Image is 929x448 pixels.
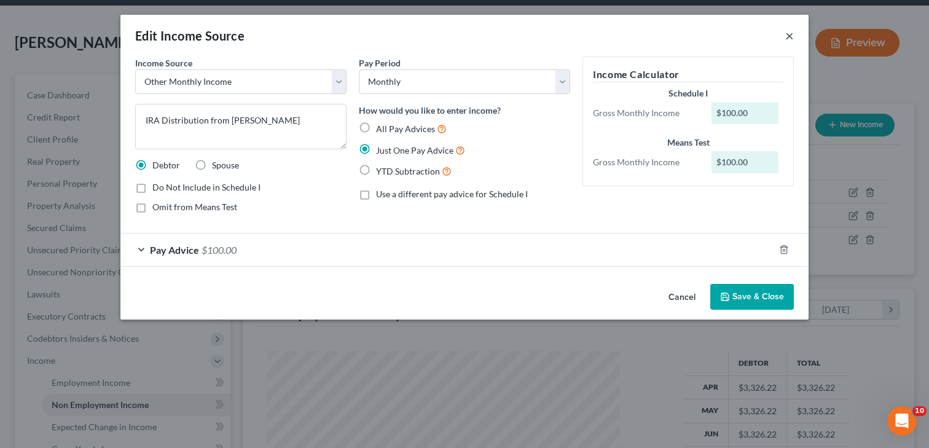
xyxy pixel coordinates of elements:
[710,284,794,310] button: Save & Close
[587,107,705,119] div: Gross Monthly Income
[359,104,501,117] label: How would you like to enter income?
[587,156,705,168] div: Gross Monthly Income
[202,244,237,256] span: $100.00
[785,28,794,43] button: ×
[593,136,783,149] div: Means Test
[376,189,528,199] span: Use a different pay advice for Schedule I
[376,124,435,134] span: All Pay Advices
[150,244,199,256] span: Pay Advice
[212,160,239,170] span: Spouse
[152,182,261,192] span: Do Not Include in Schedule I
[887,406,917,436] iframe: Intercom live chat
[659,285,705,310] button: Cancel
[711,151,779,173] div: $100.00
[376,166,440,176] span: YTD Subtraction
[376,145,453,155] span: Just One Pay Advice
[711,102,779,124] div: $100.00
[152,202,237,212] span: Omit from Means Test
[593,67,783,82] h5: Income Calculator
[135,58,192,68] span: Income Source
[359,57,401,69] label: Pay Period
[135,27,245,44] div: Edit Income Source
[593,87,783,100] div: Schedule I
[152,160,180,170] span: Debtor
[912,406,927,416] span: 10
